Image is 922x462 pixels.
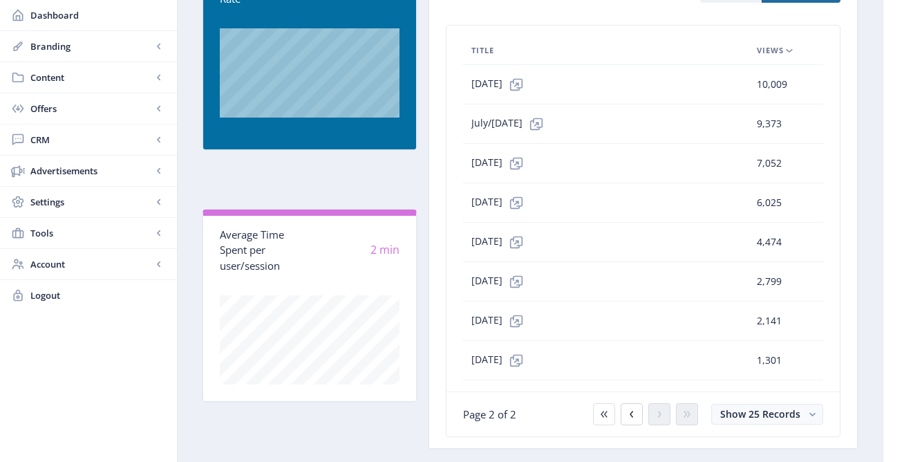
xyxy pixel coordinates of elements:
span: Content [30,71,152,84]
span: 9,373 [757,115,782,132]
span: 10,009 [757,76,787,93]
span: Dashboard [30,8,166,22]
span: [DATE] [471,307,530,335]
span: [DATE] [471,346,530,374]
span: 2,799 [757,273,782,290]
span: 1,301 [757,352,782,369]
span: [DATE] [471,189,530,216]
span: Account [30,257,152,271]
span: [DATE] [471,71,530,98]
span: 4,474 [757,234,782,250]
span: Page 2 of 2 [463,407,516,421]
span: Tools [30,226,152,240]
span: [DATE] [471,268,530,295]
span: [DATE] [471,228,530,256]
div: 2 min [310,242,399,258]
button: Show 25 Records [711,404,823,425]
span: Views [757,42,784,59]
span: Offers [30,102,152,115]
span: Title [471,42,494,59]
span: [DATE] [471,149,530,177]
span: 7,052 [757,155,782,172]
span: Logout [30,288,166,302]
span: Advertisements [30,164,152,178]
span: CRM [30,133,152,147]
span: July/[DATE] [471,110,550,138]
span: Settings [30,195,152,209]
span: Branding [30,39,152,53]
span: 6,025 [757,194,782,211]
span: Show 25 Records [720,407,800,421]
span: 2,141 [757,313,782,329]
div: Average Time Spent per user/session [220,227,310,274]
